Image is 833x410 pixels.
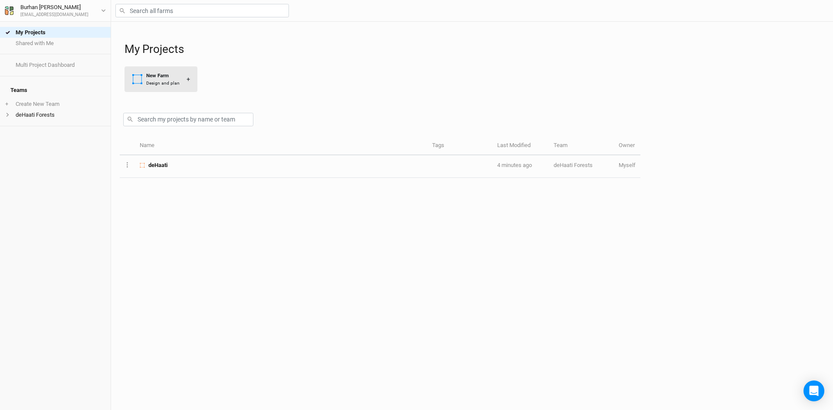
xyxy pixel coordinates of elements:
[20,12,89,18] div: [EMAIL_ADDRESS][DOMAIN_NAME]
[5,101,8,108] span: +
[115,4,289,17] input: Search all farms
[146,80,180,86] div: Design and plan
[146,72,180,79] div: New Farm
[123,113,253,126] input: Search my projects by name or team
[148,161,167,169] span: deHaati
[549,155,614,178] td: deHaati Forests
[492,137,549,155] th: Last Modified
[549,137,614,155] th: Team
[4,3,106,18] button: Burhan [PERSON_NAME][EMAIL_ADDRESS][DOMAIN_NAME]
[125,66,197,92] button: New FarmDesign and plan+
[803,380,824,401] div: Open Intercom Messenger
[427,137,492,155] th: Tags
[187,75,190,84] div: +
[619,162,636,168] span: burhan@burite.net
[5,82,105,99] h4: Teams
[125,43,824,56] h1: My Projects
[497,162,532,168] span: Sep 7, 2025 4:03 PM
[614,137,640,155] th: Owner
[135,137,427,155] th: Name
[20,3,89,12] div: Burhan [PERSON_NAME]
